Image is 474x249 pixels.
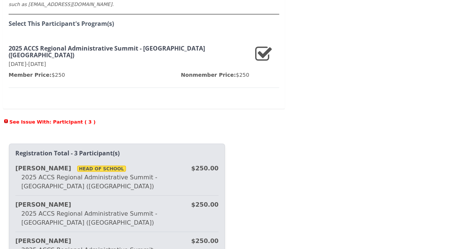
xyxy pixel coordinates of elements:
[9,20,279,27] h4: Select This Participant's Program(s)
[181,72,236,78] span: Nonmember Price:
[191,236,218,245] div: $250.00
[191,200,218,209] div: $250.00
[191,164,218,173] div: $250.00
[181,71,249,78] p: $250
[15,201,71,208] strong: [PERSON_NAME]
[9,45,249,58] h3: 2025 ACCS Regional Administrative Summit - [GEOGRAPHIC_DATA] ([GEOGRAPHIC_DATA])
[15,237,71,244] strong: [PERSON_NAME]
[15,209,218,227] div: 2025 ACCS Regional Administrative Summit - [GEOGRAPHIC_DATA] ([GEOGRAPHIC_DATA])
[15,173,218,191] div: 2025 ACCS Regional Administrative Summit - [GEOGRAPHIC_DATA] ([GEOGRAPHIC_DATA])
[9,60,249,68] p: [DATE]-[DATE]
[3,118,285,125] span: See Issue With: Participant ( 3 )
[9,71,65,78] p: $250
[9,72,52,78] span: Member Price:
[77,166,126,171] span: Head Of School
[15,150,218,157] h2: Registration Total - 3 Participant(s)
[15,164,126,171] strong: [PERSON_NAME]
